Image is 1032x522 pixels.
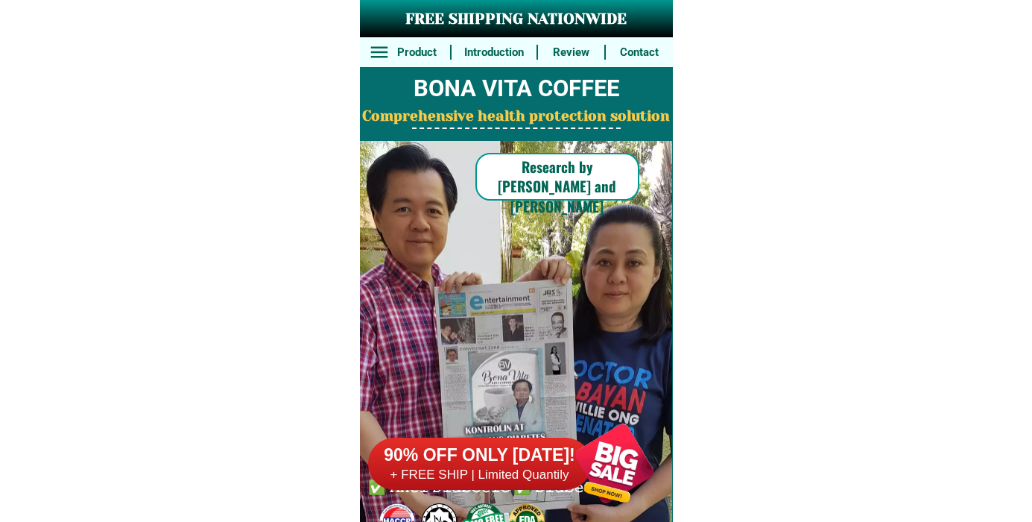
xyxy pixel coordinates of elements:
[391,44,442,61] h6: Product
[360,8,673,31] h3: FREE SHIPPING NATIONWIDE
[360,72,673,107] h2: BONA VITA COFFEE
[368,467,592,483] h6: + FREE SHIP | Limited Quantily
[546,44,597,61] h6: Review
[614,44,665,61] h6: Contact
[368,444,592,467] h6: 90% OFF ONLY [DATE]!
[475,157,639,216] h6: Research by [PERSON_NAME] and [PERSON_NAME]
[360,106,673,128] h2: Comprehensive health protection solution
[459,44,528,61] h6: Introduction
